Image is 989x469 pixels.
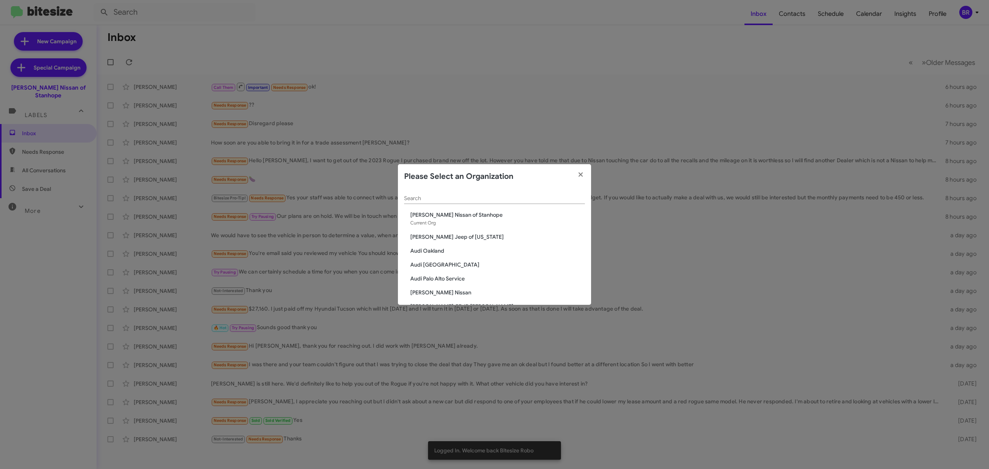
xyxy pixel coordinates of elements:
span: [PERSON_NAME] Jeep of [US_STATE] [410,233,585,241]
span: Audi [GEOGRAPHIC_DATA] [410,261,585,268]
h2: Please Select an Organization [404,170,513,183]
span: Current Org [410,220,436,226]
span: Audi Palo Alto Service [410,275,585,282]
span: [PERSON_NAME] Nissan of Stanhope [410,211,585,219]
span: [PERSON_NAME] Nissan [410,289,585,296]
span: [PERSON_NAME] CDJR [PERSON_NAME] [410,302,585,310]
span: Audi Oakland [410,247,585,255]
